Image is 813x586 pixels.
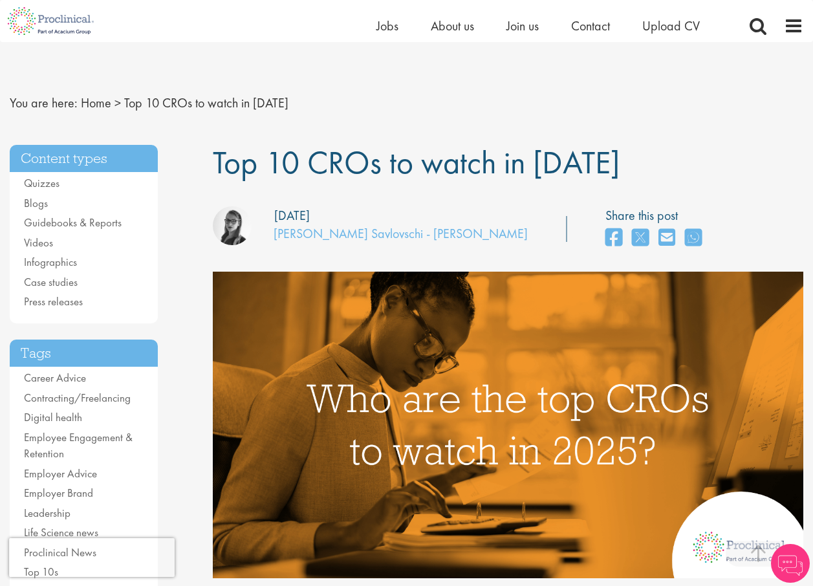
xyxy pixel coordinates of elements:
img: Top 10 CROs 2025| Proclinical [213,272,803,578]
img: Theodora Savlovschi - Wicks [213,206,252,245]
iframe: reCAPTCHA [9,538,175,577]
a: share on facebook [605,224,622,252]
a: Employer Advice [24,466,97,481]
a: share on whats app [685,224,702,252]
label: Share this post [605,206,708,225]
a: Join us [506,17,539,34]
a: Jobs [376,17,398,34]
img: Chatbot [771,544,810,583]
a: About us [431,17,474,34]
a: Career Advice [24,371,86,385]
a: breadcrumb link [81,94,111,111]
a: Upload CV [642,17,700,34]
a: Guidebooks & Reports [24,215,122,230]
a: Blogs [24,196,48,210]
a: Employee Engagement & Retention [24,430,133,461]
div: [DATE] [274,206,310,225]
a: Contact [571,17,610,34]
a: [PERSON_NAME] Savlovschi - [PERSON_NAME] [274,225,528,242]
span: You are here: [10,94,78,111]
span: > [114,94,121,111]
a: share on email [658,224,675,252]
a: Leadership [24,506,70,520]
a: Press releases [24,294,83,309]
h3: Tags [10,340,158,367]
a: Quizzes [24,176,60,190]
a: Contracting/Freelancing [24,391,131,405]
a: share on twitter [632,224,649,252]
span: Top 10 CROs to watch in [DATE] [124,94,288,111]
a: Digital health [24,410,82,424]
a: Life Science news [24,525,98,539]
a: Case studies [24,275,78,289]
span: Top 10 CROs to watch in [DATE] [213,142,620,183]
a: Employer Brand [24,486,93,500]
a: Videos [24,235,53,250]
a: Infographics [24,255,77,269]
h3: Content types [10,145,158,173]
